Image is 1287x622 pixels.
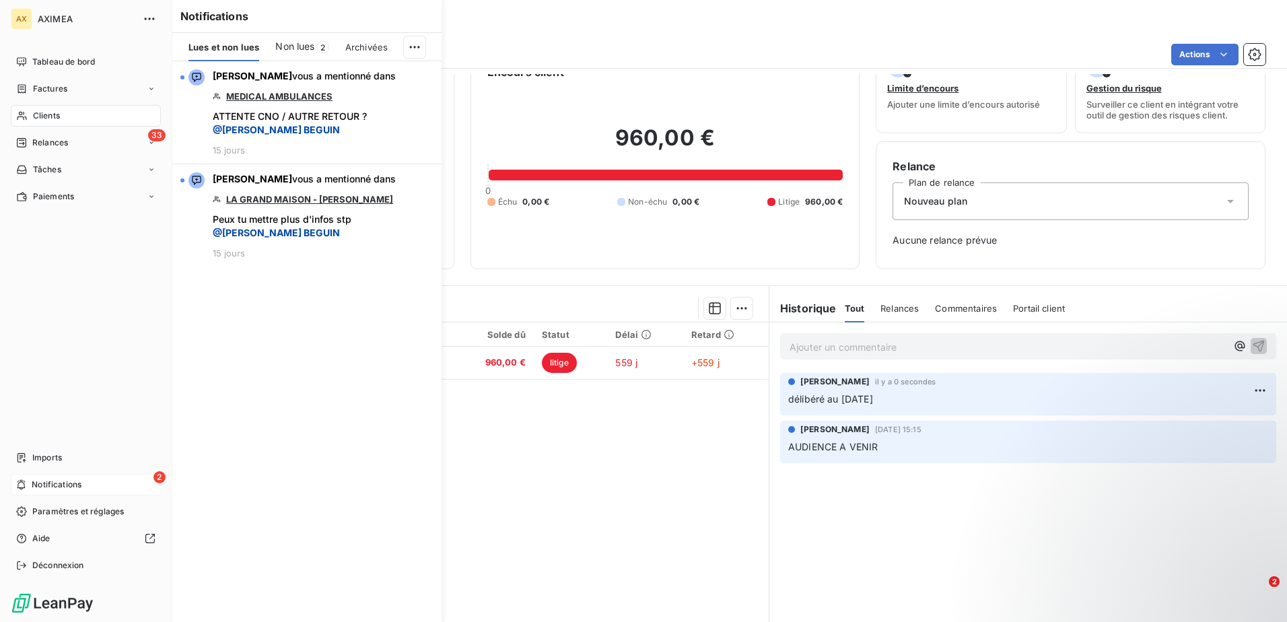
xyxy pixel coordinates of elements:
[498,196,518,208] span: Échu
[1086,83,1162,94] span: Gestion du risque
[32,56,95,68] span: Tableau de bord
[33,110,60,122] span: Clients
[1171,44,1239,65] button: Actions
[769,300,837,316] h6: Historique
[887,83,959,94] span: Limite d’encours
[542,353,577,373] span: litige
[800,423,870,436] span: [PERSON_NAME]
[38,13,135,24] span: AXIMEA
[213,173,292,184] span: [PERSON_NAME]
[213,124,340,135] span: @ [PERSON_NAME] BEGUIN
[1269,576,1280,587] span: 2
[876,47,1066,133] button: Limite d’encoursAjouter une limite d’encours autorisé
[11,592,94,614] img: Logo LeanPay
[33,191,74,203] span: Paiements
[1086,99,1254,120] span: Surveiller ce client en intégrant votre outil de gestion des risques client.
[1018,491,1287,586] iframe: Intercom notifications message
[188,42,259,53] span: Lues et non lues
[487,125,843,165] h2: 960,00 €
[893,234,1249,247] span: Aucune relance prévue
[213,69,396,83] span: vous a mentionné dans
[904,195,967,208] span: Nouveau plan
[11,528,161,549] a: Aide
[691,357,720,368] span: +559 j
[180,8,433,24] h6: Notifications
[1013,303,1065,314] span: Portail client
[875,425,921,434] span: [DATE] 15:15
[226,91,333,102] a: MEDICAL AMBULANCES
[460,356,526,370] span: 960,00 €
[805,196,843,208] span: 960,00 €
[213,213,433,240] span: Peux tu mettre plus d'infos stp
[172,61,442,164] button: [PERSON_NAME]vous a mentionné dansMEDICAL AMBULANCESATTENTE CNO / AUTRE RETOUR ? @[PERSON_NAME] B...
[691,329,761,340] div: Retard
[33,164,61,176] span: Tâches
[788,393,873,405] span: délibéré au [DATE]
[800,376,870,388] span: [PERSON_NAME]
[226,194,393,205] a: LA GRAND MAISON - [PERSON_NAME]
[32,452,62,464] span: Imports
[148,129,166,141] span: 33
[32,559,84,572] span: Déconnexion
[32,479,81,491] span: Notifications
[1241,576,1274,609] iframe: Intercom live chat
[628,196,667,208] span: Non-échu
[153,471,166,483] span: 2
[32,506,124,518] span: Paramètres et réglages
[213,248,245,258] span: 15 jours
[672,196,699,208] span: 0,00 €
[316,41,329,53] span: 2
[935,303,997,314] span: Commentaires
[213,227,340,238] span: @ [PERSON_NAME] BEGUIN
[485,185,491,196] span: 0
[542,329,600,340] div: Statut
[615,329,674,340] div: Délai
[213,70,292,81] span: [PERSON_NAME]
[11,8,32,30] div: AX
[213,145,245,155] span: 15 jours
[887,99,1040,110] span: Ajouter une limite d’encours autorisé
[32,137,68,149] span: Relances
[1075,47,1265,133] button: Gestion du risqueSurveiller ce client en intégrant votre outil de gestion des risques client.
[845,303,865,314] span: Tout
[275,40,314,53] span: Non lues
[875,378,936,386] span: il y a 0 secondes
[778,196,800,208] span: Litige
[172,164,442,267] button: [PERSON_NAME]vous a mentionné dansLA GRAND MAISON - [PERSON_NAME]Peux tu mettre plus d'infos stp ...
[213,172,396,186] span: vous a mentionné dans
[345,42,388,53] span: Archivées
[880,303,919,314] span: Relances
[213,110,433,137] span: ATTENTE CNO / AUTRE RETOUR ?
[32,532,50,545] span: Aide
[893,158,1249,174] h6: Relance
[522,196,549,208] span: 0,00 €
[788,441,878,452] span: AUDIENCE A VENIR
[460,329,526,340] div: Solde dû
[615,357,637,368] span: 559 j
[33,83,67,95] span: Factures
